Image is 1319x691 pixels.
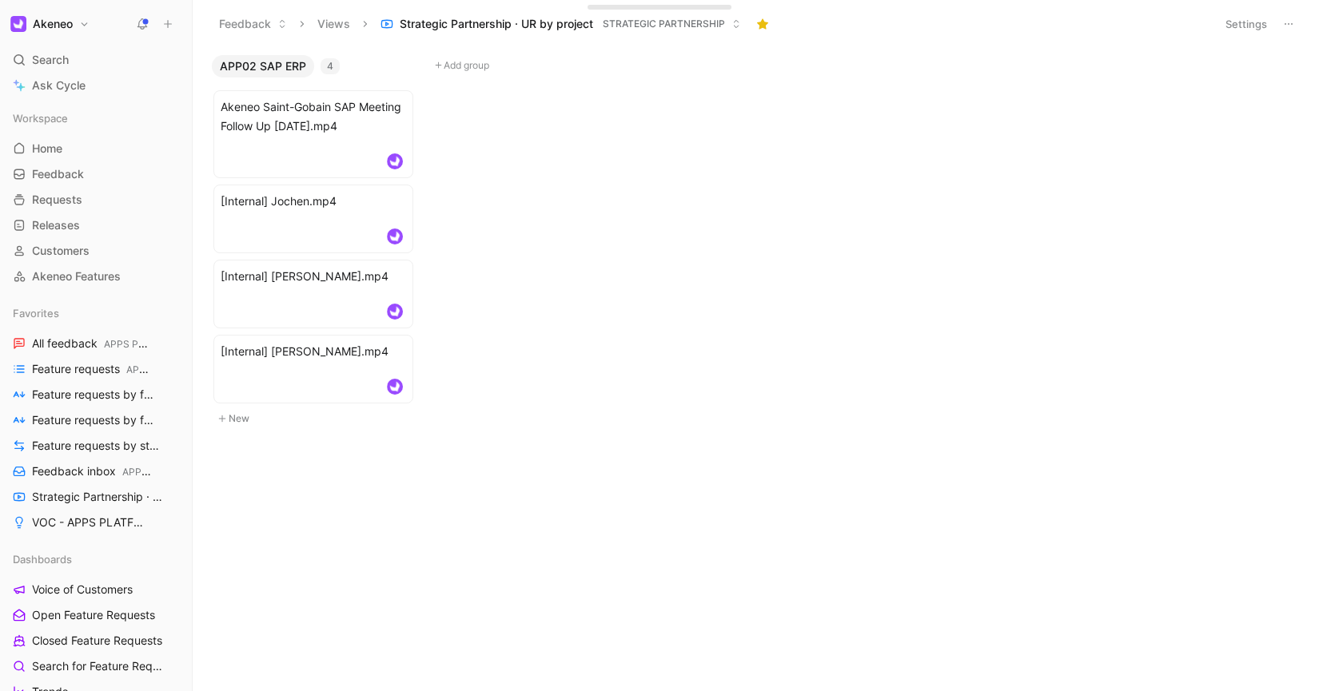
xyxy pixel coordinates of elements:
[6,510,185,534] a: VOC - APPS PLATFORM
[13,305,59,321] span: Favorites
[387,153,403,169] img: logo
[6,264,185,288] a: Akeneo Features
[221,192,406,211] span: [Internal] Jochen.mp4
[104,338,185,350] span: APPS PLATFORM
[10,16,26,32] img: Akeneo
[212,409,423,428] button: New
[387,228,403,244] img: logo
[32,141,62,157] span: Home
[221,267,406,286] span: [Internal] [PERSON_NAME].mp4
[6,301,185,325] div: Favorites
[6,357,185,381] a: Feature requestsAPPS PLATFORM
[6,239,185,263] a: Customers
[32,76,86,95] span: Ask Cycle
[6,547,185,571] div: Dashboards
[32,387,160,403] span: Feature requests by feature
[213,90,413,178] a: Akeneo Saint-Gobain SAP Meeting Follow Up [DATE].mp4logo
[6,578,185,602] a: Voice of Customers
[32,582,133,598] span: Voice of Customers
[32,607,155,623] span: Open Feature Requests
[32,514,147,530] span: VOC - APPS PLATFORM
[6,73,185,97] a: Ask Cycle
[213,335,413,403] a: [Internal] [PERSON_NAME].mp4logo
[387,379,403,395] img: logo
[373,12,748,36] button: Strategic Partnership · UR by projectSTRATEGIC PARTNERSHIP
[6,332,185,355] a: All feedbackAPPS PLATFORM
[6,137,185,161] a: Home
[6,383,185,407] a: Feature requests by feature
[32,361,154,378] span: Feature requests
[321,58,340,74] div: 4
[126,363,207,375] span: APPS PLATFORM
[32,463,154,480] span: Feedback inbox
[212,12,294,36] button: Feedback
[221,342,406,361] span: [Internal] [PERSON_NAME].mp4
[32,50,69,69] span: Search
[429,56,645,75] button: Add group
[6,629,185,653] a: Closed Feature Requests
[400,16,593,32] span: Strategic Partnership · UR by project
[6,106,185,130] div: Workspace
[387,304,403,320] img: logo
[1218,13,1274,35] button: Settings
[6,408,185,432] a: Feature requests by feature
[6,459,185,483] a: Feedback inboxAPPS PLATFORM
[603,16,725,32] span: STRATEGIC PARTNERSHIP
[33,17,73,31] h1: Akeneo
[32,438,159,455] span: Feature requests by status
[205,48,429,436] div: APP02 SAP ERP4New
[32,192,82,208] span: Requests
[32,243,90,259] span: Customers
[32,166,84,182] span: Feedback
[213,260,413,328] a: [Internal] [PERSON_NAME].mp4logo
[6,48,185,72] div: Search
[6,213,185,237] a: Releases
[32,268,121,284] span: Akeneo Features
[32,489,165,506] span: Strategic Partnership · UR by project
[32,658,165,674] span: Search for Feature Requests
[32,633,162,649] span: Closed Feature Requests
[6,162,185,186] a: Feedback
[6,13,94,35] button: AkeneoAkeneo
[13,551,72,567] span: Dashboards
[213,185,413,253] a: [Internal] Jochen.mp4logo
[221,97,406,136] span: Akeneo Saint-Gobain SAP Meeting Follow Up [DATE].mp4
[32,336,152,352] span: All feedback
[6,654,185,678] a: Search for Feature Requests
[32,217,80,233] span: Releases
[6,188,185,212] a: Requests
[122,466,203,478] span: APPS PLATFORM
[32,412,160,429] span: Feature requests by feature
[220,58,306,74] span: APP02 SAP ERP
[6,434,185,458] a: Feature requests by status
[6,603,185,627] a: Open Feature Requests
[13,110,68,126] span: Workspace
[212,55,314,77] button: APP02 SAP ERP
[310,12,357,36] button: Views
[6,485,185,509] a: Strategic Partnership · UR by project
